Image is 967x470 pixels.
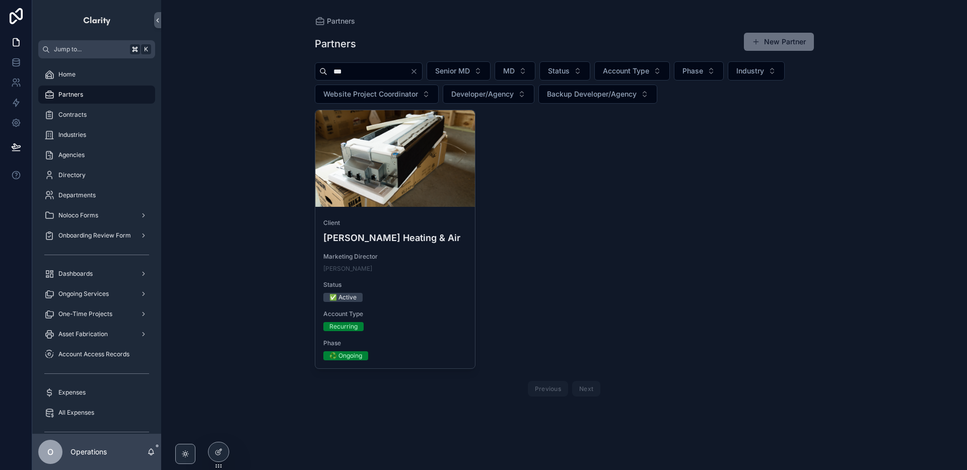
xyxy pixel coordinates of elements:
[315,110,475,207] div: ferguson_heating_and_air.jpg
[47,446,53,458] span: O
[83,12,111,28] img: App logo
[315,37,356,51] h1: Partners
[323,310,467,318] span: Account Type
[323,253,467,261] span: Marketing Director
[539,61,590,81] button: Select Button
[58,151,85,159] span: Agencies
[38,126,155,144] a: Industries
[58,310,112,318] span: One-Time Projects
[58,91,83,99] span: Partners
[728,61,785,81] button: Select Button
[410,67,422,75] button: Clear
[38,86,155,104] a: Partners
[54,45,126,53] span: Jump to...
[58,131,86,139] span: Industries
[594,61,670,81] button: Select Button
[58,211,98,219] span: Noloco Forms
[538,85,657,104] button: Select Button
[58,70,76,79] span: Home
[32,58,161,434] div: scrollable content
[323,281,467,289] span: Status
[38,40,155,58] button: Jump to...K
[58,409,94,417] span: All Expenses
[58,330,108,338] span: Asset Fabrication
[329,351,362,360] div: ♻️ Ongoing
[451,89,514,99] span: Developer/Agency
[142,45,150,53] span: K
[38,106,155,124] a: Contracts
[38,166,155,184] a: Directory
[38,206,155,224] a: Noloco Forms
[315,16,355,26] a: Partners
[38,65,155,84] a: Home
[38,265,155,283] a: Dashboards
[435,66,470,76] span: Senior MD
[603,66,649,76] span: Account Type
[38,325,155,343] a: Asset Fabrication
[38,146,155,164] a: Agencies
[58,388,86,397] span: Expenses
[503,66,515,76] span: MD
[682,66,703,76] span: Phase
[323,231,467,245] h4: [PERSON_NAME] Heating & Air
[38,404,155,422] a: All Expenses
[323,89,418,99] span: Website Project Coordinator
[58,191,96,199] span: Departments
[315,110,476,369] a: Client[PERSON_NAME] Heating & AirMarketing Director[PERSON_NAME]Status✅ ActiveAccount TypeRecurri...
[674,61,724,81] button: Select Button
[58,290,109,298] span: Ongoing Services
[548,66,570,76] span: Status
[744,33,814,51] button: New Partner
[547,89,637,99] span: Backup Developer/Agency
[38,186,155,204] a: Departments
[736,66,764,76] span: Industry
[38,305,155,323] a: One-Time Projects
[38,383,155,402] a: Expenses
[38,345,155,363] a: Account Access Records
[58,111,87,119] span: Contracts
[329,322,358,331] div: Recurring
[427,61,491,81] button: Select Button
[323,339,467,347] span: Phase
[329,293,357,302] div: ✅ Active
[58,231,131,240] span: Onboarding Review Form
[443,85,534,104] button: Select Button
[58,171,86,179] span: Directory
[323,265,372,273] a: [PERSON_NAME]
[58,350,129,358] span: Account Access Records
[71,447,107,457] p: Operations
[315,85,439,104] button: Select Button
[58,270,93,278] span: Dashboards
[495,61,535,81] button: Select Button
[38,226,155,245] a: Onboarding Review Form
[38,285,155,303] a: Ongoing Services
[327,16,355,26] span: Partners
[323,219,467,227] span: Client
